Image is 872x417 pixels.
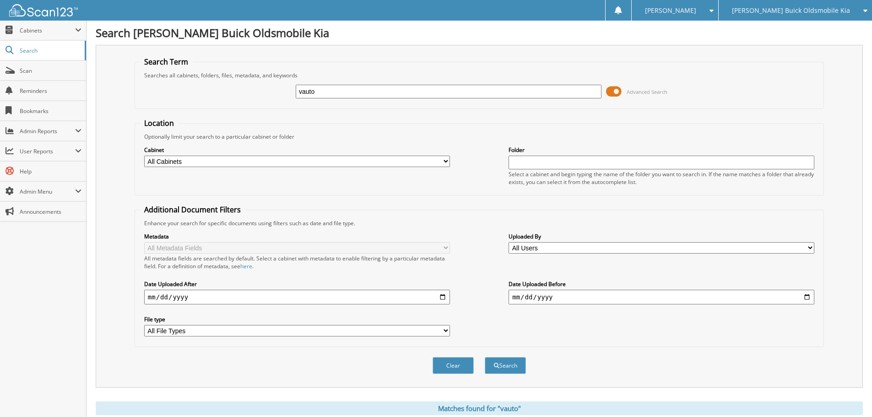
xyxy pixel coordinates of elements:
span: [PERSON_NAME] Buick Oldsmobile Kia [732,8,850,13]
label: File type [144,315,450,323]
span: Admin Menu [20,188,75,195]
a: here [240,262,252,270]
input: start [144,290,450,304]
label: Date Uploaded Before [509,280,814,288]
input: end [509,290,814,304]
span: Help [20,168,81,175]
span: [PERSON_NAME] [645,8,696,13]
span: Admin Reports [20,127,75,135]
span: Announcements [20,208,81,216]
div: Enhance your search for specific documents using filters such as date and file type. [140,219,819,227]
span: Bookmarks [20,107,81,115]
span: User Reports [20,147,75,155]
div: All metadata fields are searched by default. Select a cabinet with metadata to enable filtering b... [144,255,450,270]
button: Search [485,357,526,374]
legend: Additional Document Filters [140,205,245,215]
div: Select a cabinet and begin typing the name of the folder you want to search in. If the name match... [509,170,814,186]
label: Date Uploaded After [144,280,450,288]
span: Cabinets [20,27,75,34]
button: Clear [433,357,474,374]
label: Uploaded By [509,233,814,240]
legend: Search Term [140,57,193,67]
h1: Search [PERSON_NAME] Buick Oldsmobile Kia [96,25,863,40]
span: Reminders [20,87,81,95]
div: Matches found for "vauto" [96,401,863,415]
div: Searches all cabinets, folders, files, metadata, and keywords [140,71,819,79]
legend: Location [140,118,179,128]
label: Cabinet [144,146,450,154]
span: Advanced Search [627,88,667,95]
img: scan123-logo-white.svg [9,4,78,16]
label: Metadata [144,233,450,240]
span: Scan [20,67,81,75]
label: Folder [509,146,814,154]
span: Search [20,47,80,54]
div: Optionally limit your search to a particular cabinet or folder [140,133,819,141]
